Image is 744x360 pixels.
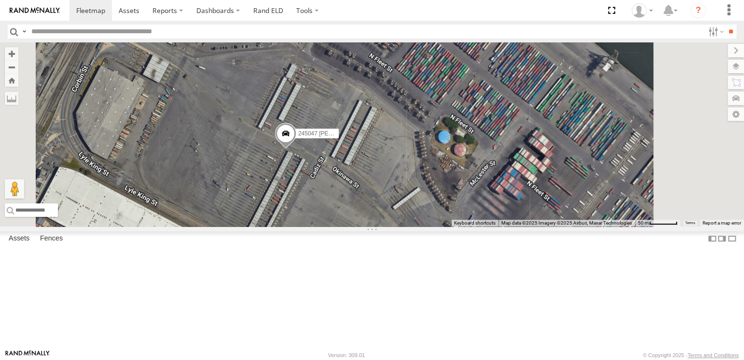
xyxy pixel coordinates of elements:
[685,221,695,225] a: Terms (opens in new tab)
[643,352,739,358] div: © Copyright 2025 -
[5,179,24,199] button: Drag Pegman onto the map to open Street View
[717,231,727,245] label: Dock Summary Table to the Right
[501,220,632,226] span: Map data ©2025 Imagery ©2025 Airbus, Maxar Technologies
[298,130,367,137] span: 245047 [PERSON_NAME]
[5,74,18,87] button: Zoom Home
[707,231,717,245] label: Dock Summary Table to the Left
[690,3,706,18] i: ?
[704,25,725,39] label: Search Filter Options
[688,352,739,358] a: Terms and Conditions
[328,352,365,358] div: Version: 309.01
[5,350,50,360] a: Visit our Website
[728,107,744,121] label: Map Settings
[5,92,18,105] label: Measure
[10,7,60,14] img: rand-logo.svg
[4,232,34,245] label: Assets
[703,220,741,226] a: Report a map error
[635,220,680,227] button: Map Scale: 50 m per 55 pixels
[35,232,68,245] label: Fences
[727,231,737,245] label: Hide Summary Table
[5,60,18,74] button: Zoom out
[20,25,28,39] label: Search Query
[638,220,649,226] span: 50 m
[454,220,496,227] button: Keyboard shortcuts
[628,3,656,18] div: Dale Gerhard
[5,47,18,60] button: Zoom in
